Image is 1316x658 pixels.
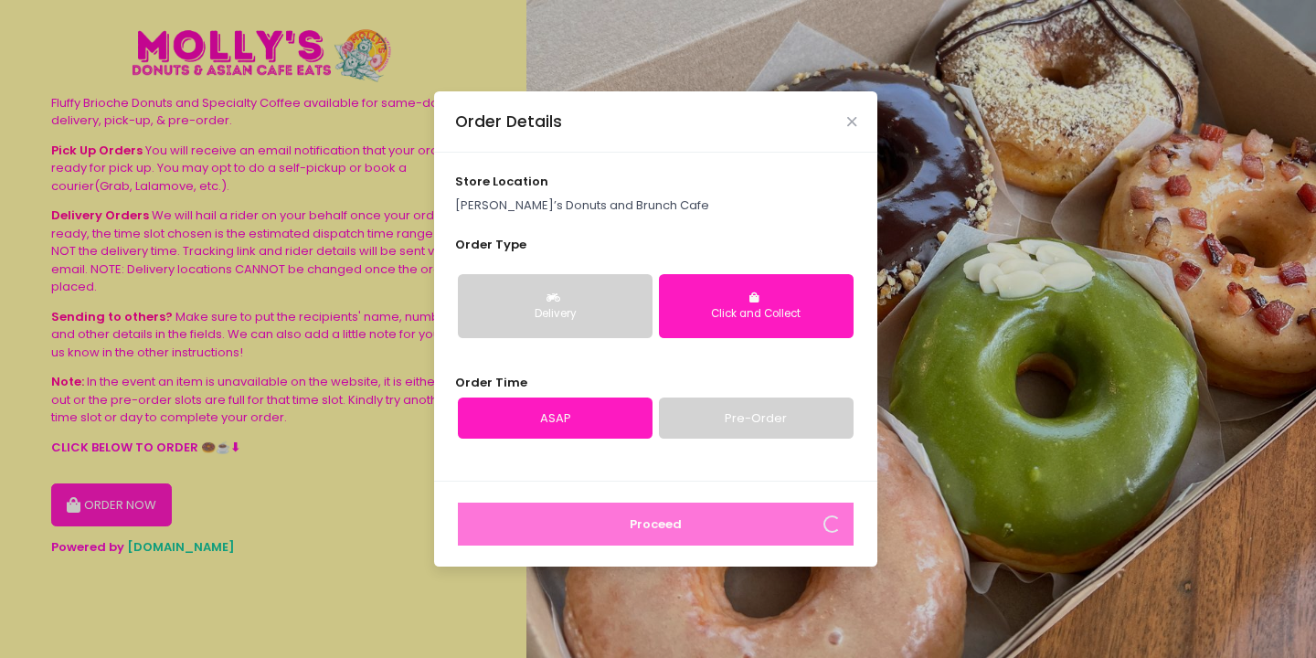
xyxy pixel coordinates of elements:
[455,374,527,391] span: Order Time
[471,306,640,323] div: Delivery
[659,398,854,440] a: Pre-Order
[455,110,562,133] div: Order Details
[458,274,653,338] button: Delivery
[672,306,841,323] div: Click and Collect
[458,398,653,440] a: ASAP
[847,117,856,126] button: Close
[458,503,854,547] button: Proceed
[455,236,526,253] span: Order Type
[659,274,854,338] button: Click and Collect
[455,196,857,215] p: [PERSON_NAME]’s Donuts and Brunch Cafe
[455,173,548,190] span: store location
